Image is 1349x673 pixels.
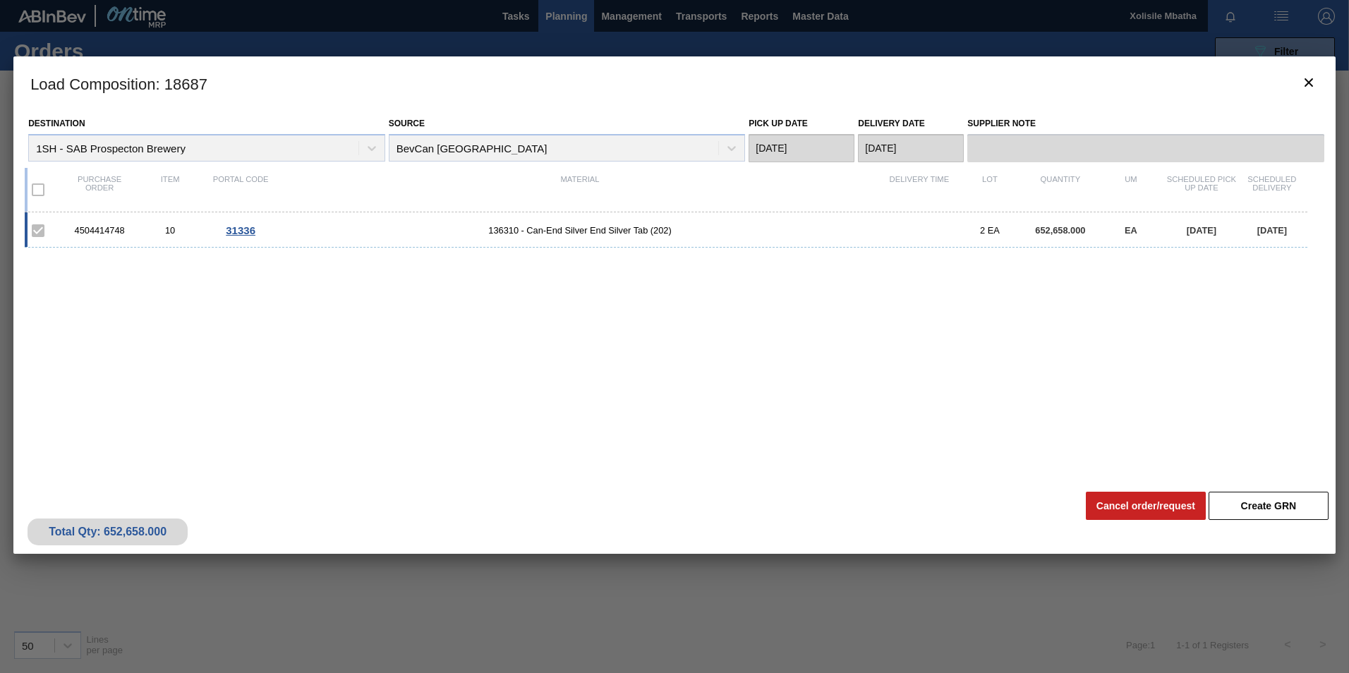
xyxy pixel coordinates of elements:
[1166,175,1237,205] div: Scheduled Pick up Date
[749,119,808,128] label: Pick up Date
[1086,492,1206,520] button: Cancel order/request
[276,225,884,236] span: 136310 - Can-End Silver End Silver Tab (202)
[135,225,205,236] div: 10
[858,134,964,162] input: mm/dd/yyyy
[205,224,276,236] div: Go to Order
[389,119,425,128] label: Source
[205,175,276,205] div: Portal code
[1025,175,1096,205] div: Quantity
[1187,225,1216,236] span: [DATE]
[955,225,1025,236] div: 2 EA
[1209,492,1329,520] button: Create GRN
[884,175,955,205] div: Delivery Time
[64,225,135,236] div: 4504414748
[967,114,1324,134] label: Supplier Note
[64,175,135,205] div: Purchase order
[38,526,177,538] div: Total Qty: 652,658.000
[1035,225,1085,236] span: 652,658.000
[955,175,1025,205] div: Lot
[1257,225,1287,236] span: [DATE]
[1096,175,1166,205] div: UM
[1237,175,1307,205] div: Scheduled Delivery
[1125,225,1137,236] span: EA
[226,224,255,236] span: 31336
[276,175,884,205] div: Material
[858,119,924,128] label: Delivery Date
[135,175,205,205] div: Item
[13,56,1336,110] h3: Load Composition : 18687
[28,119,85,128] label: Destination
[749,134,854,162] input: mm/dd/yyyy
